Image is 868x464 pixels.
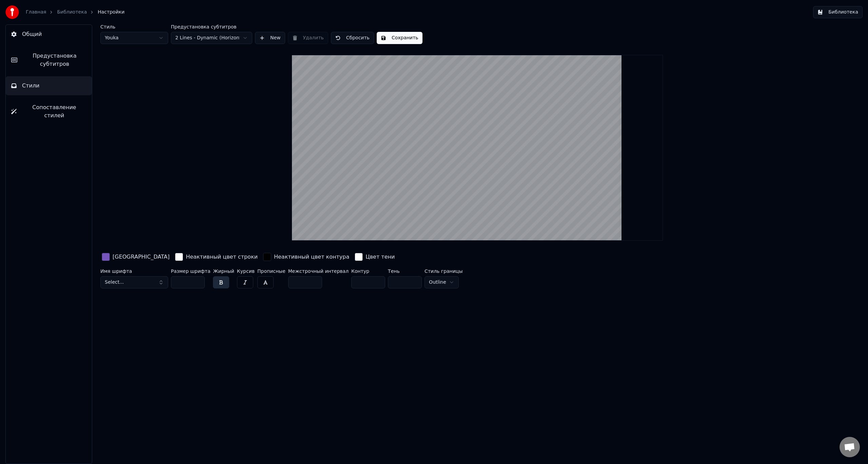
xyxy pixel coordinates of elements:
[22,30,42,38] span: Общий
[331,32,374,44] button: Сбросить
[100,276,168,288] button: Select...
[213,269,234,274] label: Жирный
[100,251,171,262] button: [GEOGRAPHIC_DATA]
[366,253,395,261] div: Цвет тени
[22,82,40,90] span: Стили
[5,5,19,19] img: youka
[26,9,124,16] nav: breadcrumb
[255,32,285,44] button: New
[813,6,863,18] button: Библиотека
[353,251,396,262] button: Цвет тени
[262,251,351,262] button: Неактивный цвет контура
[186,253,258,261] div: Неактивный цвет строки
[288,269,349,274] label: Межстрочный интервал
[237,269,255,274] label: Курсив
[6,98,92,125] button: Сопоставление стилей
[425,269,462,274] label: Стиль границы
[171,269,210,274] label: Размер шрифта
[377,32,422,44] button: Сохранить
[100,24,168,29] label: Стиль
[6,25,92,44] button: Общий
[257,269,285,274] label: Прописные
[26,9,46,16] a: Главная
[351,269,385,274] label: Контур
[100,269,168,274] label: Имя шрифта
[174,251,259,262] button: Неактивный цвет строки
[388,269,422,274] label: Тень
[22,103,86,120] span: Сопоставление стилей
[171,24,252,29] label: Предустановка субтитров
[113,253,170,261] div: [GEOGRAPHIC_DATA]
[23,52,86,68] span: Предустановка субтитров
[98,9,124,16] span: Настройки
[840,437,860,457] a: Открытый чат
[6,76,92,95] button: Стили
[57,9,87,16] a: Библиотека
[6,46,92,74] button: Предустановка субтитров
[274,253,349,261] div: Неактивный цвет контура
